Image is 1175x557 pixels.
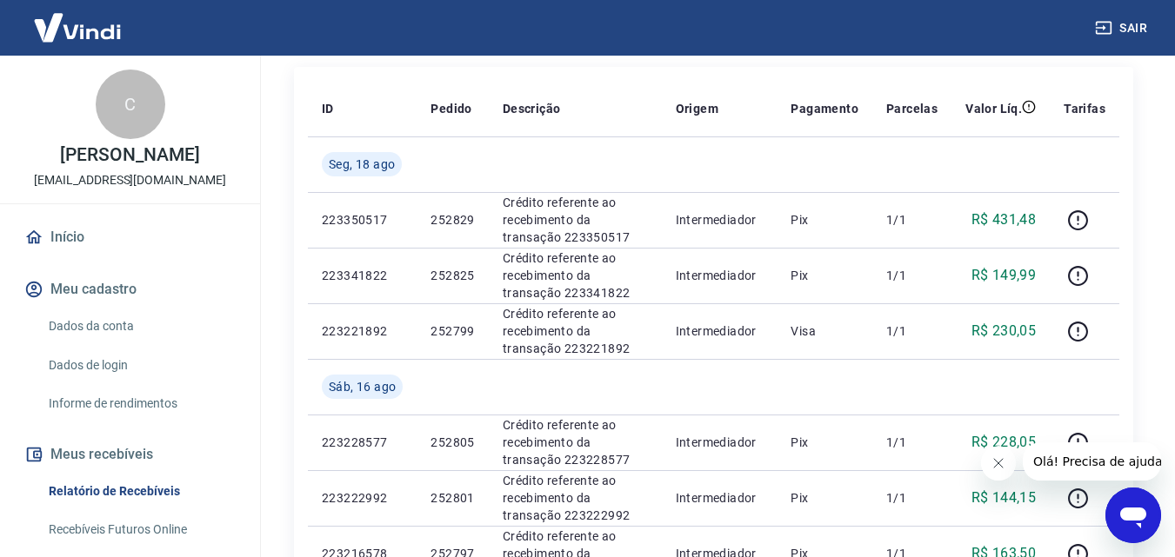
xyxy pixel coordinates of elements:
[971,265,1037,286] p: R$ 149,99
[42,474,239,509] a: Relatório de Recebíveis
[322,267,403,284] p: 223341822
[791,322,858,340] p: Visa
[971,209,1037,230] p: R$ 431,48
[791,489,858,507] p: Pix
[676,322,764,340] p: Intermediador
[10,12,146,26] span: Olá! Precisa de ajuda?
[431,100,471,117] p: Pedido
[21,270,239,308] button: Meu cadastro
[431,434,474,451] p: 252805
[886,100,938,117] p: Parcelas
[981,446,1016,481] iframe: Fechar mensagem
[1023,442,1161,481] iframe: Mensagem da empresa
[60,146,199,164] p: [PERSON_NAME]
[322,211,403,229] p: 223350517
[886,434,938,451] p: 1/1
[503,305,648,357] p: Crédito referente ao recebimento da transação 223221892
[503,416,648,468] p: Crédito referente ao recebimento da transação 223228577
[676,434,764,451] p: Intermediador
[431,211,474,229] p: 252829
[42,512,239,547] a: Recebíveis Futuros Online
[431,322,474,340] p: 252799
[21,1,134,54] img: Vindi
[503,100,561,117] p: Descrição
[886,489,938,507] p: 1/1
[431,489,474,507] p: 252801
[1092,12,1154,44] button: Sair
[676,100,718,117] p: Origem
[886,267,938,284] p: 1/1
[322,434,403,451] p: 223228577
[96,70,165,139] div: C
[676,211,764,229] p: Intermediador
[965,100,1022,117] p: Valor Líq.
[1064,100,1105,117] p: Tarifas
[21,218,239,256] a: Início
[971,487,1037,508] p: R$ 144,15
[21,435,239,474] button: Meus recebíveis
[42,308,239,344] a: Dados da conta
[322,100,334,117] p: ID
[503,249,648,302] p: Crédito referente ao recebimento da transação 223341822
[791,211,858,229] p: Pix
[329,378,396,395] span: Sáb, 16 ago
[971,432,1037,453] p: R$ 228,05
[791,100,858,117] p: Pagamento
[676,489,764,507] p: Intermediador
[676,267,764,284] p: Intermediador
[503,194,648,246] p: Crédito referente ao recebimento da transação 223350517
[322,489,403,507] p: 223222992
[42,386,239,421] a: Informe de rendimentos
[42,348,239,383] a: Dados de login
[1105,487,1161,543] iframe: Botão para abrir a janela de mensagens
[886,211,938,229] p: 1/1
[971,321,1037,341] p: R$ 230,05
[791,267,858,284] p: Pix
[791,434,858,451] p: Pix
[886,322,938,340] p: 1/1
[431,267,474,284] p: 252825
[503,472,648,524] p: Crédito referente ao recebimento da transação 223222992
[329,156,395,173] span: Seg, 18 ago
[322,322,403,340] p: 223221892
[34,171,226,189] p: [EMAIL_ADDRESS][DOMAIN_NAME]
